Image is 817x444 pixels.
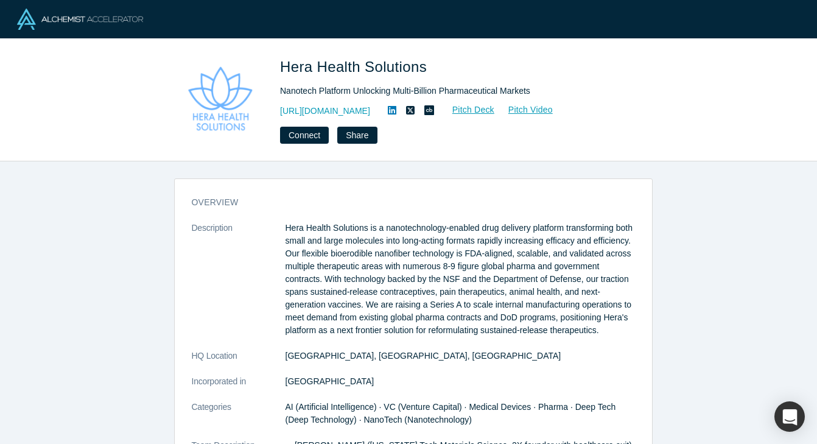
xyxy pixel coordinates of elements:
dd: [GEOGRAPHIC_DATA], [GEOGRAPHIC_DATA], [GEOGRAPHIC_DATA] [286,350,635,362]
dt: Categories [192,401,286,439]
span: AI (Artificial Intelligence) · VC (Venture Capital) · Medical Devices · Pharma · Deep Tech (Deep ... [286,402,616,425]
div: Nanotech Platform Unlocking Multi-Billion Pharmaceutical Markets [280,85,621,97]
button: Share [337,127,377,144]
img: Hera Health Solutions's Logo [178,56,263,141]
dd: [GEOGRAPHIC_DATA] [286,375,635,388]
a: Pitch Deck [439,103,495,117]
h3: overview [192,196,618,209]
img: Alchemist Logo [17,9,143,30]
a: Pitch Video [495,103,553,117]
p: Hera Health Solutions is a nanotechnology-enabled drug delivery platform transforming both small ... [286,222,635,337]
span: Hera Health Solutions [280,58,431,75]
dt: HQ Location [192,350,286,375]
dt: Incorporated in [192,375,286,401]
a: [URL][DOMAIN_NAME] [280,105,370,118]
button: Connect [280,127,329,144]
dt: Description [192,222,286,350]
